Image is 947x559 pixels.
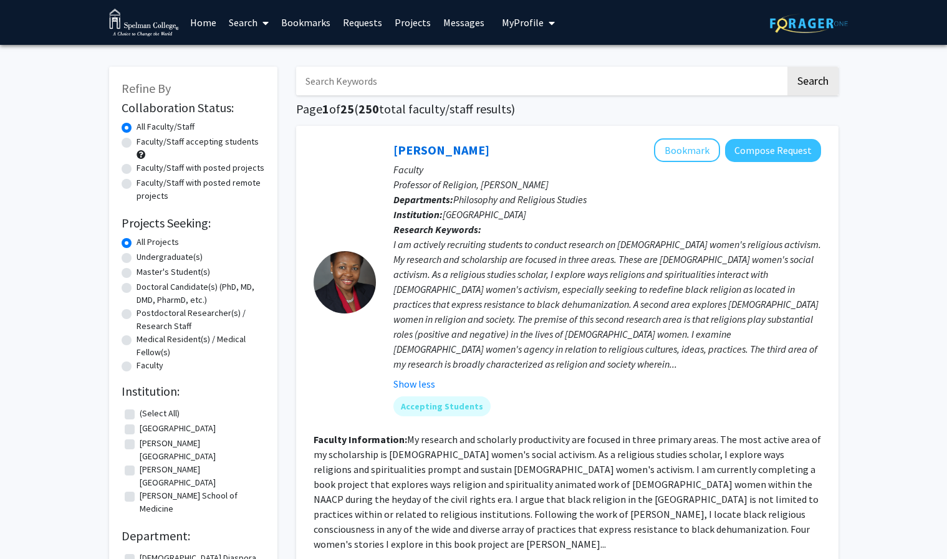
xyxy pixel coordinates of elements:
b: Departments: [393,193,453,206]
fg-read-more: My research and scholarly productivity are focused in three primary areas. The most active area o... [314,433,821,550]
span: 1 [322,101,329,117]
a: Home [184,1,223,44]
button: Compose Request to Rosetta Ross [725,139,821,162]
a: Messages [437,1,491,44]
mat-chip: Accepting Students [393,396,491,416]
b: Faculty Information: [314,433,407,446]
iframe: Chat [9,503,53,550]
button: Add Rosetta Ross to Bookmarks [654,138,720,162]
h1: Page of ( total faculty/staff results) [296,102,839,117]
a: Bookmarks [275,1,337,44]
label: Medical Resident(s) / Medical Fellow(s) [137,333,265,359]
span: 25 [340,101,354,117]
span: Refine By [122,80,171,96]
b: Research Keywords: [393,223,481,236]
h2: Institution: [122,384,265,399]
button: Show less [393,376,435,391]
label: Faculty/Staff with posted remote projects [137,176,265,203]
label: All Projects [137,236,179,249]
img: ForagerOne Logo [770,14,848,33]
a: [PERSON_NAME] [393,142,489,158]
a: Requests [337,1,388,44]
label: Faculty/Staff accepting students [137,135,259,148]
b: Institution: [393,208,443,221]
span: 250 [358,101,379,117]
label: [PERSON_NAME][GEOGRAPHIC_DATA] [140,437,262,463]
label: Faculty [137,359,163,372]
span: [GEOGRAPHIC_DATA] [443,208,526,221]
label: Undergraduate(s) [137,251,203,264]
label: Faculty/Staff with posted projects [137,161,264,174]
span: My Profile [502,16,544,29]
h2: Department: [122,528,265,543]
p: Faculty [393,162,821,177]
label: (Select All) [140,407,180,420]
a: Search [223,1,275,44]
label: [GEOGRAPHIC_DATA] [140,422,216,435]
label: [PERSON_NAME] School of Medicine [140,489,262,515]
h2: Projects Seeking: [122,216,265,231]
p: Professor of Religion, [PERSON_NAME] [393,177,821,192]
label: Doctoral Candidate(s) (PhD, MD, DMD, PharmD, etc.) [137,280,265,307]
span: Philosophy and Religious Studies [453,193,587,206]
label: Master's Student(s) [137,265,210,279]
label: Postdoctoral Researcher(s) / Research Staff [137,307,265,333]
h2: Collaboration Status: [122,100,265,115]
label: [PERSON_NAME][GEOGRAPHIC_DATA] [140,463,262,489]
input: Search Keywords [296,67,786,95]
img: Spelman College Logo [109,9,180,37]
button: Search [787,67,839,95]
label: All Faculty/Staff [137,120,195,133]
a: Projects [388,1,437,44]
div: I am actively recruiting students to conduct research on [DEMOGRAPHIC_DATA] women's religious act... [393,237,821,371]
